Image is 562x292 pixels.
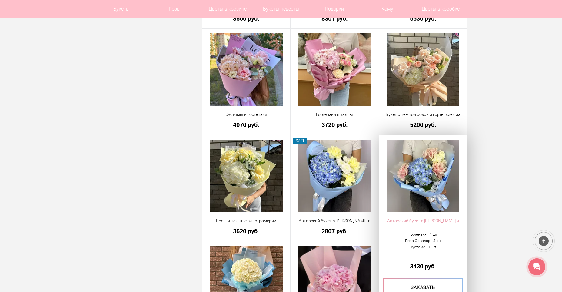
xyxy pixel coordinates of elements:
[206,15,287,22] a: 3500 руб.
[294,218,375,224] a: Авторский букет с [PERSON_NAME] и [PERSON_NAME]
[294,228,375,234] a: 2807 руб.
[383,263,463,269] a: 3430 руб.
[383,15,463,22] a: 5530 руб.
[210,33,283,106] img: Эустомы и гортензия
[206,218,287,224] a: Розы и нежные альстромерии
[383,228,463,260] a: Гортензия - 1 штРоза Эквадор - 3 штЭустома - 1 шт
[206,111,287,118] a: Эустомы и гортензия
[387,33,459,106] img: Букет с нежной розой и гортензией из свежих цветов
[298,33,371,106] img: Гортензии и каллы
[294,121,375,128] a: 3720 руб.
[383,111,463,118] a: Букет с нежной розой и гортензией из свежих цветов
[383,218,463,224] a: Авторский букет с [PERSON_NAME] и [PERSON_NAME]
[294,111,375,118] a: Гортензии и каллы
[387,140,459,212] img: Авторский букет с голубой гортензией и розами
[210,140,283,212] img: Розы и нежные альстромерии
[294,15,375,22] a: 8301 руб.
[298,140,371,212] img: Авторский букет с розами и голубой гортензией
[206,121,287,128] a: 4070 руб.
[383,121,463,128] a: 5200 руб.
[293,138,307,144] span: ХИТ!
[206,228,287,234] a: 3620 руб.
